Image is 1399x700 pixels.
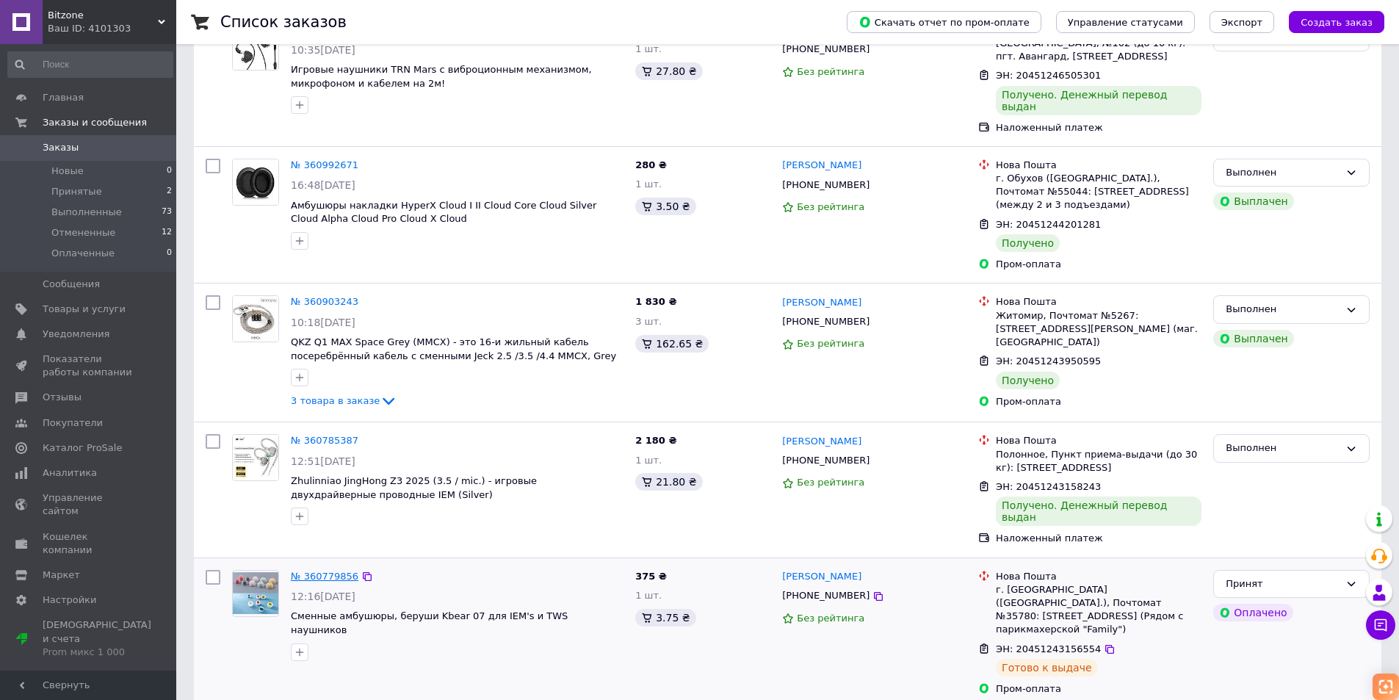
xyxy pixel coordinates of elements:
[43,441,122,455] span: Каталог ProSale
[797,201,864,212] span: Без рейтинга
[996,395,1201,408] div: Пром-оплата
[233,24,278,70] img: Фото товару
[1226,441,1340,456] div: Выполнен
[797,477,864,488] span: Без рейтинга
[291,571,358,582] a: № 360779856
[51,247,115,260] span: Оплаченные
[291,179,355,191] span: 16:48[DATE]
[43,530,136,557] span: Кошелек компании
[635,571,667,582] span: 375 ₴
[1056,11,1195,33] button: Управление статусами
[291,610,568,635] a: Cменные амбушюры, беруши Kbear 07 для IEM's и TWS наушников
[291,296,358,307] a: № 360903243
[996,643,1101,654] span: ЭН: 20451243156554
[996,659,1097,676] div: Готово к выдаче
[43,278,100,291] span: Сообщения
[233,159,278,205] img: Фото товару
[291,395,397,406] a: 3 товара в заказе
[779,451,872,470] div: [PHONE_NUMBER]
[167,185,172,198] span: 2
[43,466,97,480] span: Аналитика
[167,247,172,260] span: 0
[48,9,158,22] span: Bitzone
[291,591,355,602] span: 12:16[DATE]
[996,172,1201,212] div: г. Обухов ([GEOGRAPHIC_DATA].), Почтомат №55044: [STREET_ADDRESS] (между 2 и 3 подъездами)
[779,586,872,605] div: [PHONE_NUMBER]
[996,583,1201,637] div: г. [GEOGRAPHIC_DATA] ([GEOGRAPHIC_DATA].), Почтомат №35780: [STREET_ADDRESS] (Рядом с парикмахерс...
[996,570,1201,583] div: Нова Пошта
[635,435,676,446] span: 2 180 ₴
[43,646,151,659] div: Prom микс 1 000
[635,590,662,601] span: 1 шт.
[1221,17,1262,28] span: Экспорт
[1274,16,1384,27] a: Создать заказ
[1226,165,1340,181] div: Выполнен
[43,593,96,607] span: Настройки
[996,258,1201,271] div: Пром-оплата
[635,455,662,466] span: 1 шт.
[43,353,136,379] span: Показатели работы компании
[1068,17,1183,28] span: Управление статусами
[996,234,1060,252] div: Получено
[635,62,702,80] div: 27.80 ₴
[782,159,861,173] a: [PERSON_NAME]
[635,335,709,353] div: 162.65 ₴
[48,22,176,35] div: Ваш ID: 4101303
[291,475,537,500] a: Zhulinniao JingHong Z3 2025 (3.5 / mic.) - игровые двухдрайверные проводные IEM (Silver)
[996,448,1201,475] div: Полонное, Пункт приема-выдачи (до 30 кг): [STREET_ADDRESS]
[291,336,616,361] a: QKZ Q1 MAX Space Grey (MMCX) - это 16-и жильный кабель посеребрённый кабель с сменными Jeck 2.5 /...
[635,316,662,327] span: 3 шт.
[996,70,1101,81] span: ЭН: 20451246505301
[1301,17,1373,28] span: Создать заказ
[782,296,861,310] a: [PERSON_NAME]
[291,455,355,467] span: 12:51[DATE]
[635,43,662,54] span: 1 шт.
[291,159,358,170] a: № 360992671
[635,178,662,190] span: 1 шт.
[996,434,1201,447] div: Нова Пошта
[1213,192,1293,210] div: Выплачен
[7,51,173,78] input: Поиск
[996,219,1101,230] span: ЭН: 20451244201281
[779,312,872,331] div: [PHONE_NUMBER]
[43,116,147,129] span: Заказы и сообщения
[291,64,592,89] a: Игровые наушники TRN Mars с виброционным механизмом, микрофоном и кабелем на 2м!
[43,618,151,659] span: [DEMOGRAPHIC_DATA] и счета
[996,497,1201,526] div: Получено. Денежный перевод выдан
[782,570,861,584] a: [PERSON_NAME]
[51,226,115,239] span: Отмененные
[291,200,596,225] a: Амбушюры накладки HyperX Cloud I II Cloud Core Cloud Silver Cloud Alpha Cloud Pro Cloud X Cloud
[43,141,79,154] span: Заказы
[232,434,279,481] a: Фото товару
[996,532,1201,545] div: Наложенный платеж
[1366,610,1395,640] button: Чат с покупателем
[996,121,1201,134] div: Наложенный платеж
[635,198,695,215] div: 3.50 ₴
[232,295,279,342] a: Фото товару
[779,176,872,195] div: [PHONE_NUMBER]
[43,91,84,104] span: Главная
[232,570,279,617] a: Фото товару
[43,303,126,316] span: Товары и услуги
[996,86,1201,115] div: Получено. Денежный перевод выдан
[847,11,1041,33] button: Скачать отчет по пром-оплате
[232,159,279,206] a: Фото товару
[43,328,109,341] span: Уведомления
[779,40,872,59] div: [PHONE_NUMBER]
[635,296,676,307] span: 1 830 ₴
[233,296,278,342] img: Фото товару
[1226,577,1340,592] div: Принят
[51,165,84,178] span: Новые
[162,206,172,219] span: 73
[43,491,136,518] span: Управление сайтом
[291,317,355,328] span: 10:18[DATE]
[797,613,864,624] span: Без рейтинга
[858,15,1030,29] span: Скачать отчет по пром-оплате
[996,295,1201,308] div: Нова Пошта
[167,165,172,178] span: 0
[635,473,702,491] div: 21.80 ₴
